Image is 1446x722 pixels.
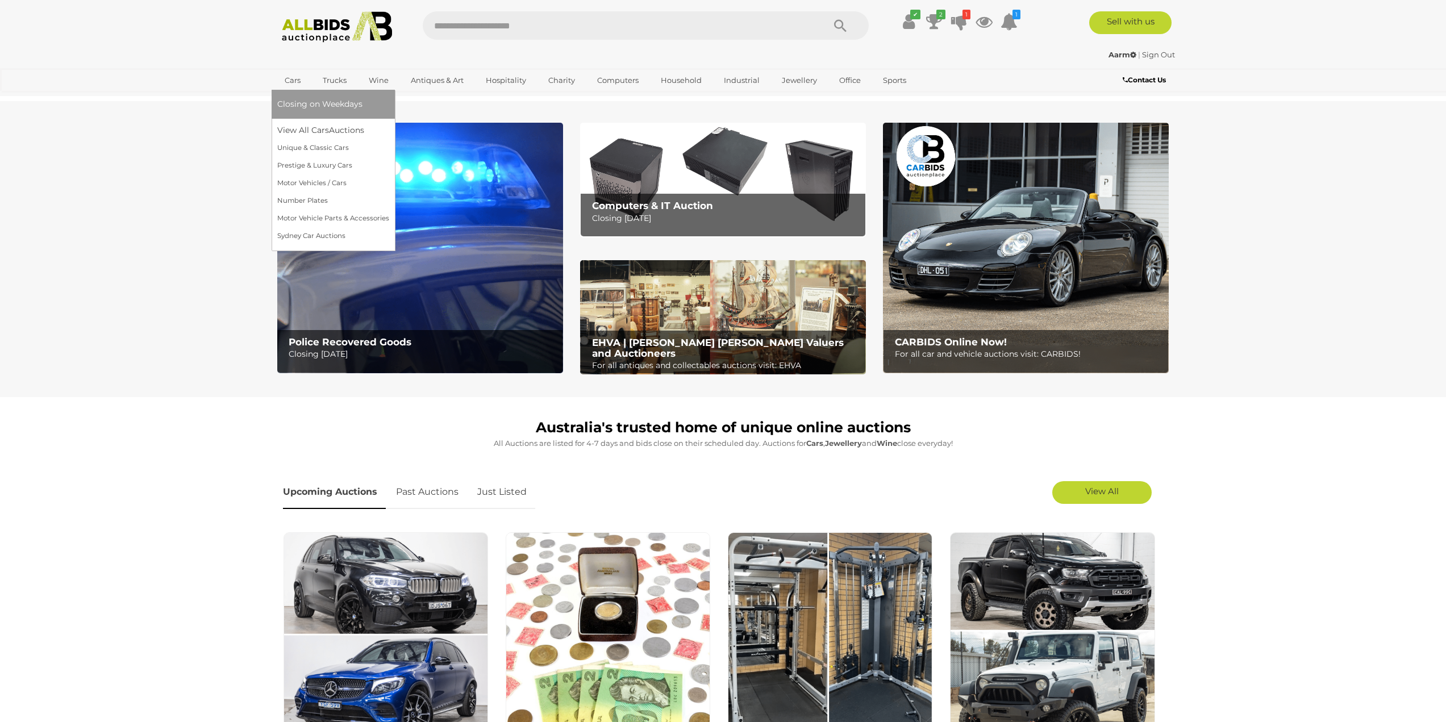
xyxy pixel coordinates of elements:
strong: Wine [877,439,897,448]
button: Search [812,11,869,40]
p: For all antiques and collectables auctions visit: EHVA [592,358,860,373]
a: Charity [541,71,582,90]
a: Trucks [315,71,354,90]
a: Computers [590,71,646,90]
img: Police Recovered Goods [277,123,563,373]
a: ✔ [901,11,918,32]
a: Upcoming Auctions [283,475,386,509]
i: 1 [962,10,970,19]
a: Office [832,71,868,90]
a: Industrial [716,71,767,90]
i: 1 [1012,10,1020,19]
i: ✔ [910,10,920,19]
a: 1 [1001,11,1018,32]
a: Cars [277,71,308,90]
b: Computers & IT Auction [592,200,713,211]
img: Computers & IT Auction [580,123,866,237]
a: Wine [361,71,396,90]
p: For all car and vehicle auctions visit: CARBIDS! [895,347,1162,361]
i: 2 [936,10,945,19]
a: 2 [926,11,943,32]
img: CARBIDS Online Now! [883,123,1169,373]
strong: Jewellery [825,439,862,448]
a: EHVA | Evans Hastings Valuers and Auctioneers EHVA | [PERSON_NAME] [PERSON_NAME] Valuers and Auct... [580,260,866,375]
b: Contact Us [1123,76,1166,84]
span: View All [1085,486,1119,496]
a: Sign Out [1142,50,1175,59]
p: All Auctions are listed for 4-7 days and bids close on their scheduled day. Auctions for , and cl... [283,437,1164,450]
p: Closing [DATE] [289,347,556,361]
a: Household [653,71,709,90]
h1: Australia's trusted home of unique online auctions [283,420,1164,436]
a: Past Auctions [387,475,467,509]
a: Sell with us [1089,11,1172,34]
a: Contact Us [1123,74,1169,86]
a: View All [1052,481,1152,504]
a: Jewellery [774,71,824,90]
img: Allbids.com.au [276,11,399,43]
a: Police Recovered Goods Police Recovered Goods Closing [DATE] [277,123,563,373]
a: Hospitality [478,71,534,90]
strong: Cars [806,439,823,448]
b: EHVA | [PERSON_NAME] [PERSON_NAME] Valuers and Auctioneers [592,337,844,359]
a: CARBIDS Online Now! CARBIDS Online Now! For all car and vehicle auctions visit: CARBIDS! [883,123,1169,373]
a: Antiques & Art [403,71,471,90]
a: Just Listed [469,475,535,509]
a: 1 [951,11,968,32]
b: CARBIDS Online Now! [895,336,1007,348]
p: Closing [DATE] [592,211,860,226]
b: Police Recovered Goods [289,336,411,348]
a: Sports [876,71,914,90]
a: Computers & IT Auction Computers & IT Auction Closing [DATE] [580,123,866,237]
strong: Aarm [1109,50,1136,59]
span: | [1138,50,1140,59]
a: Aarm [1109,50,1138,59]
img: EHVA | Evans Hastings Valuers and Auctioneers [580,260,866,375]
